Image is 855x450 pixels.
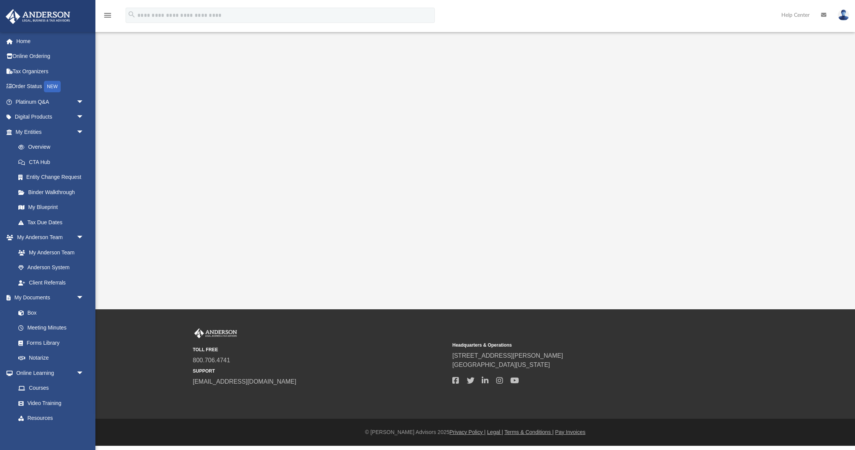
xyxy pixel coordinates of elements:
small: SUPPORT [193,368,447,374]
span: arrow_drop_down [76,230,92,246]
a: Resources [11,411,92,426]
a: Platinum Q&Aarrow_drop_down [5,94,95,109]
a: Terms & Conditions | [505,429,554,435]
span: arrow_drop_down [76,124,92,140]
img: Anderson Advisors Platinum Portal [193,328,239,338]
a: Courses [11,381,92,396]
a: Entity Change Request [11,170,95,185]
a: Notarize [11,350,92,366]
a: Anderson System [11,260,92,275]
a: Binder Walkthrough [11,185,95,200]
a: My Blueprint [11,200,92,215]
img: Anderson Advisors Platinum Portal [3,9,73,24]
a: menu [103,14,112,20]
i: search [127,10,136,19]
a: Video Training [11,395,88,411]
a: Meeting Minutes [11,320,92,336]
span: arrow_drop_down [76,109,92,125]
span: arrow_drop_down [76,365,92,381]
div: NEW [44,81,61,92]
a: [GEOGRAPHIC_DATA][US_STATE] [452,362,550,368]
span: arrow_drop_down [76,94,92,110]
a: Digital Productsarrow_drop_down [5,109,95,125]
a: Legal | [487,429,503,435]
a: Forms Library [11,335,88,350]
a: Order StatusNEW [5,79,95,95]
small: TOLL FREE [193,346,447,353]
small: Headquarters & Operations [452,342,707,349]
a: Box [11,305,88,320]
span: arrow_drop_down [76,290,92,306]
a: Client Referrals [11,275,92,290]
a: Tax Organizers [5,64,95,79]
i: menu [103,11,112,20]
a: My Anderson Teamarrow_drop_down [5,230,92,245]
a: Pay Invoices [555,429,585,435]
img: User Pic [838,10,849,21]
a: Online Learningarrow_drop_down [5,365,92,381]
a: Tax Due Dates [11,215,95,230]
a: My Documentsarrow_drop_down [5,290,92,305]
div: © [PERSON_NAME] Advisors 2025 [95,428,855,436]
a: 800.706.4741 [193,357,230,363]
a: Privacy Policy | [450,429,486,435]
a: [STREET_ADDRESS][PERSON_NAME] [452,352,563,359]
a: My Anderson Team [11,245,88,260]
a: Overview [11,140,95,155]
a: Online Ordering [5,49,95,64]
a: My Entitiesarrow_drop_down [5,124,95,140]
a: CTA Hub [11,154,95,170]
a: [EMAIL_ADDRESS][DOMAIN_NAME] [193,378,296,385]
a: Home [5,34,95,49]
